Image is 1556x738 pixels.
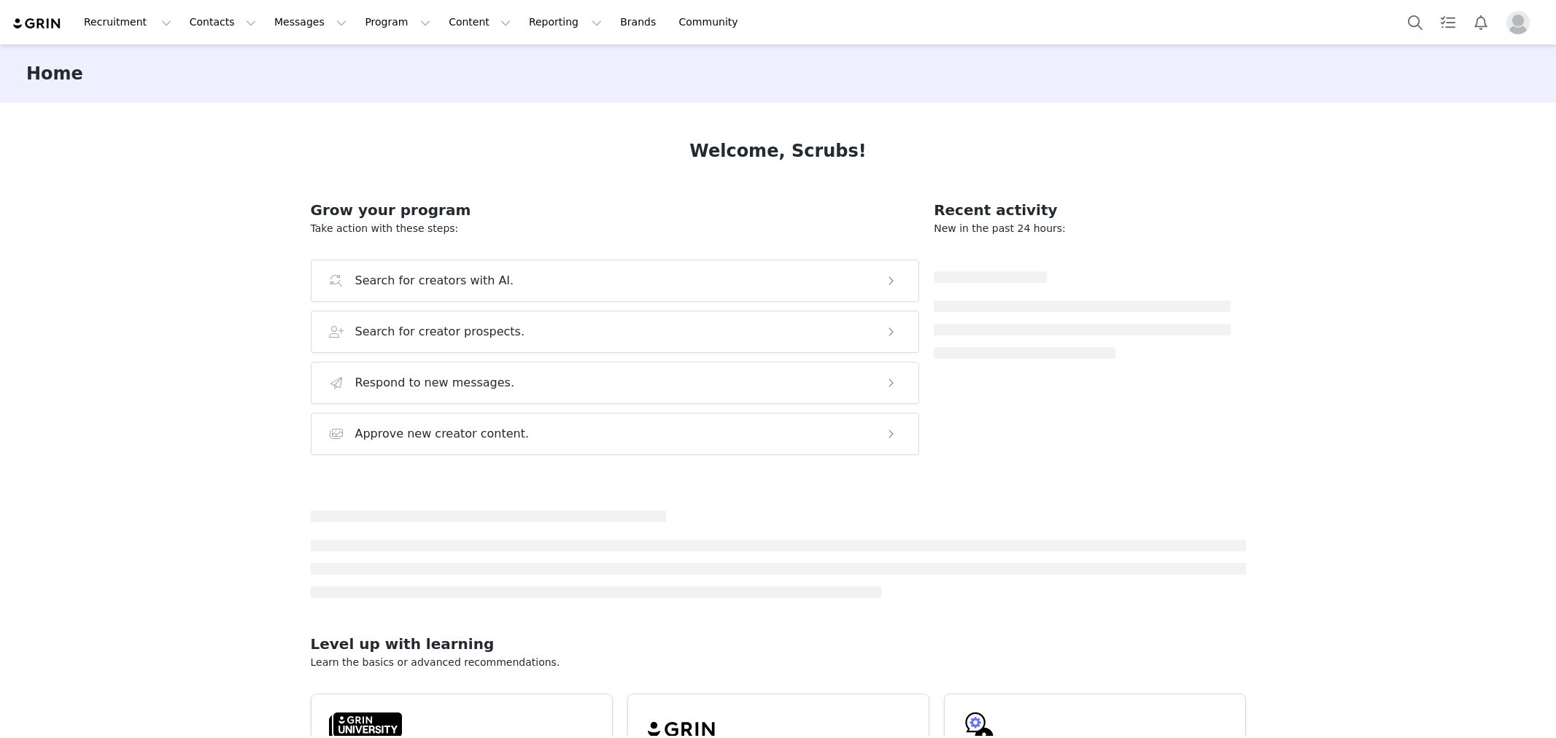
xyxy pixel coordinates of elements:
[311,362,920,404] button: Respond to new messages.
[1506,11,1530,34] img: placeholder-profile.jpg
[689,138,866,164] h1: Welcome, Scrubs!
[181,6,265,39] button: Contacts
[355,425,530,443] h3: Approve new creator content.
[1399,6,1431,39] button: Search
[670,6,754,39] a: Community
[1465,6,1497,39] button: Notifications
[311,221,920,236] p: Take action with these steps:
[26,61,83,87] h3: Home
[311,413,920,455] button: Approve new creator content.
[356,6,439,39] button: Program
[311,199,920,221] h2: Grow your program
[355,272,514,290] h3: Search for creators with AI.
[355,323,525,341] h3: Search for creator prospects.
[1432,6,1464,39] a: Tasks
[1498,11,1544,34] button: Profile
[934,221,1231,236] p: New in the past 24 hours:
[611,6,669,39] a: Brands
[266,6,355,39] button: Messages
[440,6,519,39] button: Content
[311,260,920,302] button: Search for creators with AI.
[75,6,180,39] button: Recruitment
[311,311,920,353] button: Search for creator prospects.
[311,633,1246,655] h2: Level up with learning
[311,655,1246,670] p: Learn the basics or advanced recommendations.
[355,374,515,392] h3: Respond to new messages.
[934,199,1231,221] h2: Recent activity
[520,6,611,39] button: Reporting
[12,17,63,31] img: grin logo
